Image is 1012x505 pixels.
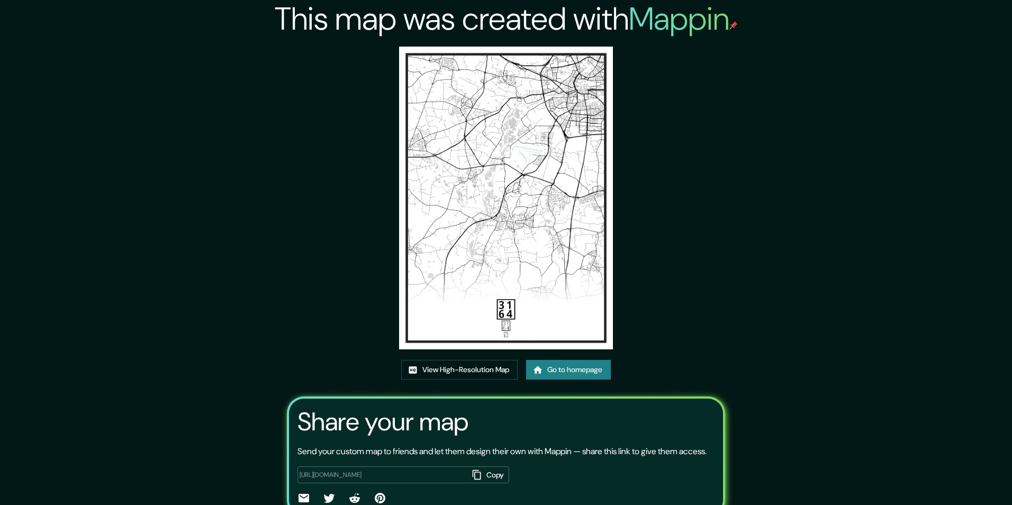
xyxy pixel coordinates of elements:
img: mappin-pin [729,21,738,30]
a: Go to homepage [526,360,611,380]
button: Copy [468,466,509,484]
p: Send your custom map to friends and let them design their own with Mappin — share this link to gi... [297,445,707,458]
h3: Share your map [297,407,468,437]
img: created-map [399,47,613,349]
a: View High-Resolution Map [401,360,518,380]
